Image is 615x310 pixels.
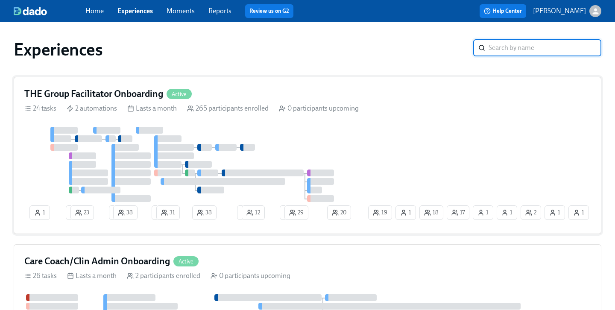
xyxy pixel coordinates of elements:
span: 1 [477,208,489,217]
span: 19 [373,208,387,217]
span: 12 [246,208,260,217]
button: 2 [109,205,129,220]
span: 38 [118,208,133,217]
button: 2 [280,205,300,220]
span: Active [173,258,199,265]
button: 19 [368,205,392,220]
button: [PERSON_NAME] [533,5,601,17]
a: Experiences [117,7,153,15]
button: 2 [237,205,258,220]
button: Help Center [480,4,526,18]
button: 23 [70,205,94,220]
span: 17 [451,208,465,217]
button: 1 [545,205,565,220]
div: Lasts a month [67,271,117,281]
button: 17 [447,205,469,220]
span: 1 [34,208,45,217]
h4: Care Coach/Clin Admin Onboarding [24,255,170,268]
div: 0 participants upcoming [279,104,359,113]
button: Review us on G2 [245,4,293,18]
a: Reports [208,7,231,15]
span: 29 [289,208,304,217]
button: 12 [242,205,265,220]
button: 4 [66,205,87,220]
button: 38 [113,205,138,220]
a: dado [14,7,85,15]
button: 1 [568,205,589,220]
span: Active [167,91,192,97]
span: 1 [549,208,560,217]
span: 1 [573,208,584,217]
span: 31 [161,208,175,217]
button: 18 [419,205,443,220]
div: 26 tasks [24,271,57,281]
span: 38 [197,208,212,217]
span: 18 [424,208,439,217]
input: Search by name [489,39,601,56]
button: 38 [192,205,217,220]
div: Lasts a month [127,104,177,113]
a: Review us on G2 [249,7,289,15]
img: dado [14,7,47,15]
div: 0 participants upcoming [211,271,290,281]
button: 20 [327,205,351,220]
button: 1 [473,205,493,220]
a: THE Group Facilitator OnboardingActive24 tasks 2 automations Lasts a month 265 participants enrol... [14,77,601,234]
a: Home [85,7,104,15]
button: 29 [284,205,308,220]
button: 1 [29,205,50,220]
span: Help Center [484,7,522,15]
div: 2 participants enrolled [127,271,200,281]
button: 1 [497,205,517,220]
button: 31 [156,205,180,220]
span: 1 [400,208,411,217]
div: 2 automations [67,104,117,113]
div: 24 tasks [24,104,56,113]
div: 265 participants enrolled [187,104,269,113]
a: Moments [167,7,195,15]
p: [PERSON_NAME] [533,6,586,16]
h4: THE Group Facilitator Onboarding [24,88,163,100]
span: 23 [75,208,89,217]
button: 1 [395,205,416,220]
h1: Experiences [14,39,103,60]
span: 2 [525,208,536,217]
button: 2 [521,205,541,220]
button: 2 [152,205,172,220]
span: 1 [501,208,512,217]
span: 20 [332,208,346,217]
